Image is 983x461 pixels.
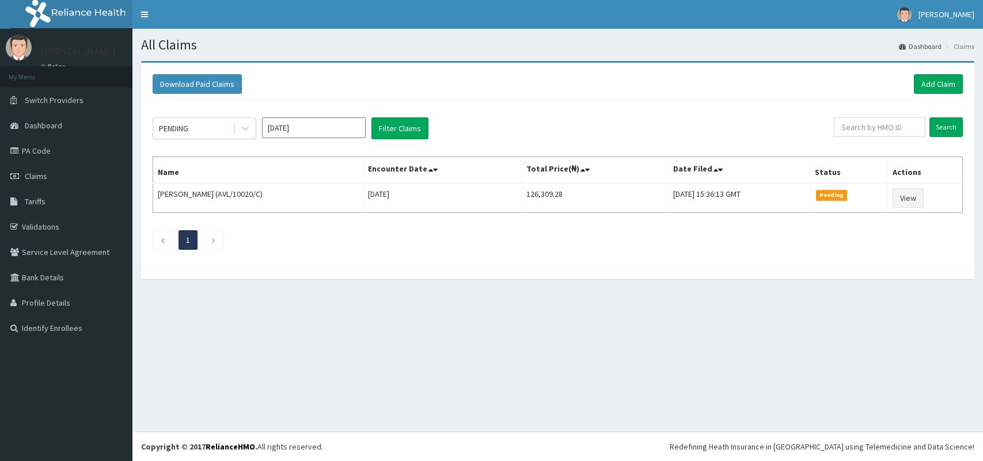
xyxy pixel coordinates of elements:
li: Claims [943,41,974,51]
span: Dashboard [25,120,62,131]
span: Pending [816,190,848,200]
span: Switch Providers [25,95,84,105]
td: [DATE] [363,183,521,213]
span: [PERSON_NAME] [919,9,974,20]
a: Add Claim [914,74,963,94]
td: 126,309.28 [522,183,669,213]
footer: All rights reserved. [132,432,983,461]
span: Claims [25,171,47,181]
div: Redefining Heath Insurance in [GEOGRAPHIC_DATA] using Telemedicine and Data Science! [670,441,974,452]
th: Status [810,157,887,184]
button: Filter Claims [371,117,428,139]
th: Total Price(₦) [522,157,669,184]
a: Next page [211,235,216,245]
img: User Image [6,35,32,60]
th: Actions [887,157,962,184]
input: Search [929,117,963,137]
a: Dashboard [899,41,942,51]
a: Page 1 is your current page [186,235,190,245]
strong: Copyright © 2017 . [141,441,257,452]
a: Online [40,63,68,71]
a: View [893,188,924,208]
td: [DATE] 15:36:13 GMT [669,183,810,213]
a: RelianceHMO [206,441,255,452]
h1: All Claims [141,37,974,52]
td: [PERSON_NAME] (AVL/10020/C) [153,183,363,213]
div: PENDING [159,123,188,134]
th: Name [153,157,363,184]
input: Select Month and Year [262,117,366,138]
input: Search by HMO ID [834,117,925,137]
img: User Image [897,7,912,22]
p: [PERSON_NAME] [40,47,116,57]
th: Encounter Date [363,157,521,184]
span: Tariffs [25,196,45,207]
th: Date Filed [669,157,810,184]
a: Previous page [160,235,165,245]
button: Download Paid Claims [153,74,242,94]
